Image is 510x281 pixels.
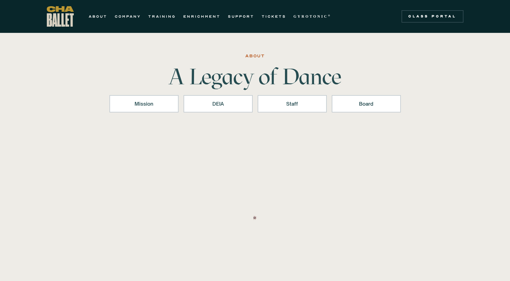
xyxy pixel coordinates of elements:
a: home [47,6,74,27]
a: COMPANY [115,13,141,20]
a: TICKETS [262,13,286,20]
div: ABOUT [245,52,265,60]
a: Board [332,95,401,112]
a: TRAINING [148,13,176,20]
h1: A Legacy of Dance [158,65,352,88]
a: Mission [109,95,179,112]
a: DEIA [184,95,253,112]
strong: GYROTONIC [294,14,328,19]
sup: ® [328,14,331,17]
a: Class Portal [401,10,463,23]
div: Mission [118,100,171,108]
div: DEIA [192,100,245,108]
a: ABOUT [89,13,107,20]
a: Staff [258,95,327,112]
a: GYROTONIC® [294,13,331,20]
div: Board [340,100,393,108]
a: ENRICHMENT [183,13,220,20]
div: Staff [266,100,319,108]
div: Class Portal [405,14,460,19]
a: SUPPORT [228,13,254,20]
